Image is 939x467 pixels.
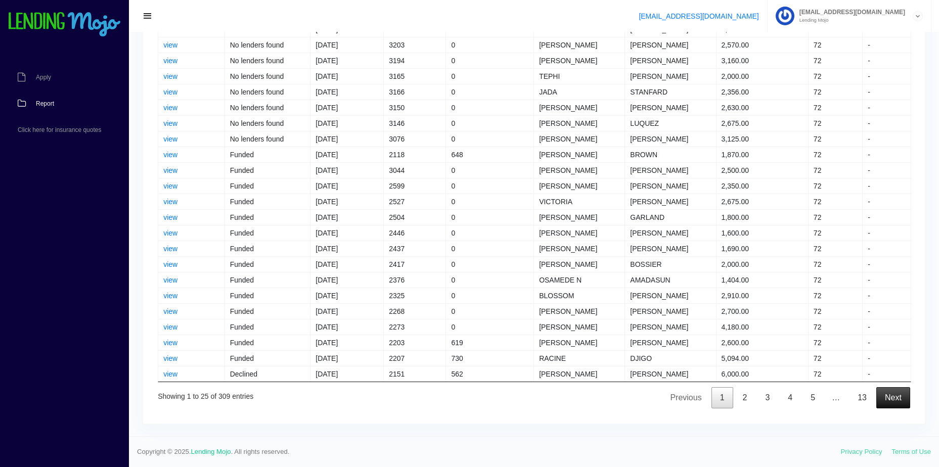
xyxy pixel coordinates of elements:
[534,209,625,225] td: [PERSON_NAME]
[446,147,534,162] td: 648
[534,303,625,319] td: [PERSON_NAME]
[310,68,384,84] td: [DATE]
[225,53,311,68] td: No lenders found
[446,366,534,382] td: 562
[863,335,911,350] td: -
[225,225,311,241] td: Funded
[849,387,875,408] a: 13
[225,319,311,335] td: Funded
[809,68,863,84] td: 72
[310,319,384,335] td: [DATE]
[625,53,716,68] td: [PERSON_NAME]
[863,288,911,303] td: -
[163,276,177,284] a: view
[863,68,911,84] td: -
[446,194,534,209] td: 0
[446,241,534,256] td: 0
[225,115,311,131] td: No lenders found
[384,209,446,225] td: 2504
[446,225,534,241] td: 0
[446,115,534,131] td: 0
[863,303,911,319] td: -
[809,194,863,209] td: 72
[384,68,446,84] td: 3165
[137,447,841,457] span: Copyright © 2025. . All rights reserved.
[384,272,446,288] td: 2376
[446,178,534,194] td: 0
[310,350,384,366] td: [DATE]
[809,335,863,350] td: 72
[625,68,716,84] td: [PERSON_NAME]
[534,241,625,256] td: [PERSON_NAME]
[310,288,384,303] td: [DATE]
[625,147,716,162] td: BROWN
[310,256,384,272] td: [DATE]
[163,198,177,206] a: view
[717,178,809,194] td: 2,350.00
[8,12,121,37] img: logo-small.png
[625,350,716,366] td: DJIGO
[446,256,534,272] td: 0
[863,147,911,162] td: -
[717,256,809,272] td: 2,000.00
[809,225,863,241] td: 72
[625,178,716,194] td: [PERSON_NAME]
[163,354,177,362] a: view
[794,9,905,15] span: [EMAIL_ADDRESS][DOMAIN_NAME]
[717,350,809,366] td: 5,094.00
[809,256,863,272] td: 72
[163,323,177,331] a: view
[163,339,177,347] a: view
[717,241,809,256] td: 1,690.00
[717,194,809,209] td: 2,675.00
[225,272,311,288] td: Funded
[384,147,446,162] td: 2118
[625,366,716,382] td: [PERSON_NAME]
[534,256,625,272] td: [PERSON_NAME]
[36,74,51,80] span: Apply
[809,147,863,162] td: 72
[163,135,177,143] a: view
[163,166,177,174] a: view
[625,162,716,178] td: [PERSON_NAME]
[534,335,625,350] td: [PERSON_NAME]
[225,147,311,162] td: Funded
[18,127,101,133] span: Click here for insurance quotes
[384,84,446,100] td: 3166
[310,194,384,209] td: [DATE]
[717,147,809,162] td: 1,870.00
[717,272,809,288] td: 1,404.00
[36,101,54,107] span: Report
[163,245,177,253] a: view
[717,68,809,84] td: 2,000.00
[310,84,384,100] td: [DATE]
[446,84,534,100] td: 0
[625,37,716,53] td: [PERSON_NAME]
[625,335,716,350] td: [PERSON_NAME]
[863,100,911,115] td: -
[163,119,177,127] a: view
[384,303,446,319] td: 2268
[625,209,716,225] td: GARLAND
[310,272,384,288] td: [DATE]
[310,37,384,53] td: [DATE]
[384,115,446,131] td: 3146
[446,37,534,53] td: 0
[809,131,863,147] td: 72
[534,178,625,194] td: [PERSON_NAME]
[225,303,311,319] td: Funded
[446,272,534,288] td: 0
[225,68,311,84] td: No lenders found
[863,84,911,100] td: -
[163,151,177,159] a: view
[384,100,446,115] td: 3150
[534,194,625,209] td: VICTORIA
[446,288,534,303] td: 0
[756,387,778,408] a: 3
[809,350,863,366] td: 72
[863,194,911,209] td: -
[310,53,384,68] td: [DATE]
[310,162,384,178] td: [DATE]
[384,162,446,178] td: 3044
[534,272,625,288] td: OSAMEDE N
